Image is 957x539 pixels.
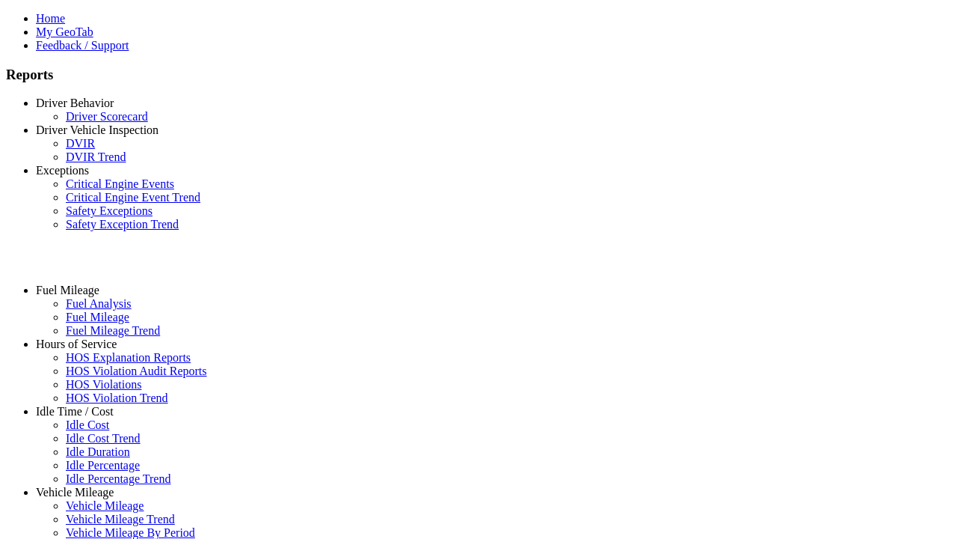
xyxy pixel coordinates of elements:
[66,445,130,458] a: Idle Duration
[36,12,65,25] a: Home
[66,418,109,431] a: Idle Cost
[36,405,114,418] a: Idle Time / Cost
[36,164,89,177] a: Exceptions
[6,67,951,83] h3: Reports
[66,218,179,231] a: Safety Exception Trend
[66,324,160,337] a: Fuel Mileage Trend
[66,392,168,404] a: HOS Violation Trend
[66,110,148,123] a: Driver Scorecard
[66,137,95,150] a: DVIR
[66,177,174,190] a: Critical Engine Events
[66,297,132,310] a: Fuel Analysis
[36,284,99,296] a: Fuel Mileage
[66,459,140,472] a: Idle Percentage
[36,25,93,38] a: My GeoTab
[66,351,191,364] a: HOS Explanation Reports
[66,526,195,539] a: Vehicle Mileage By Period
[66,513,175,526] a: Vehicle Mileage Trend
[36,124,159,136] a: Driver Vehicle Inspection
[66,204,153,217] a: Safety Exceptions
[66,432,141,445] a: Idle Cost Trend
[66,311,129,323] a: Fuel Mileage
[66,499,144,512] a: Vehicle Mileage
[66,191,200,204] a: Critical Engine Event Trend
[36,97,114,109] a: Driver Behavior
[36,338,117,350] a: Hours of Service
[66,365,207,377] a: HOS Violation Audit Reports
[36,486,114,499] a: Vehicle Mileage
[66,472,170,485] a: Idle Percentage Trend
[66,150,126,163] a: DVIR Trend
[66,378,141,391] a: HOS Violations
[36,39,129,52] a: Feedback / Support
